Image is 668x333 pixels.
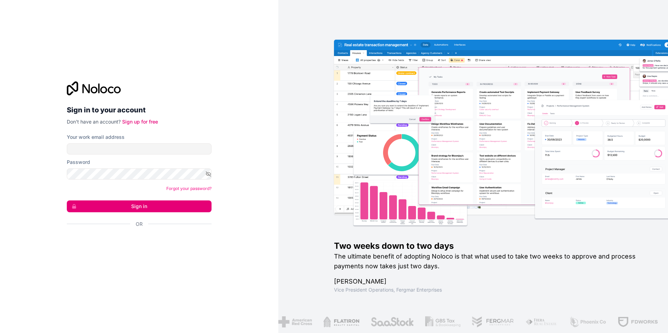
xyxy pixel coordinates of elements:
[470,316,512,327] img: /assets/fergmar-CudnrXN5.png
[67,119,121,125] span: Don't have an account?
[524,316,556,327] img: /assets/fiera-fwj2N5v4.png
[67,159,90,166] label: Password
[616,316,657,327] img: /assets/fdworks-Bi04fVtw.png
[67,134,125,141] label: Your work email address
[334,240,646,252] h1: Two weeks down to two days
[334,286,646,293] h1: Vice President Operations , Fergmar Enterprises
[122,119,158,125] a: Sign up for free
[322,316,358,327] img: /assets/flatiron-C8eUkumj.png
[67,168,212,180] input: Password
[567,316,605,327] img: /assets/phoenix-BREaitsQ.png
[67,200,212,212] button: Sign in
[424,316,459,327] img: /assets/gbstax-C-GtDUiK.png
[334,277,646,286] h1: [PERSON_NAME]
[136,221,143,228] span: Or
[334,252,646,271] h2: The ultimate benefit of adopting Noloco is that what used to take two weeks to approve and proces...
[67,143,212,154] input: Email address
[67,104,212,116] h2: Sign in to your account
[166,186,212,191] a: Forgot your password?
[369,316,413,327] img: /assets/saastock-C6Zbiodz.png
[277,316,311,327] img: /assets/american-red-cross-BAupjrZR.png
